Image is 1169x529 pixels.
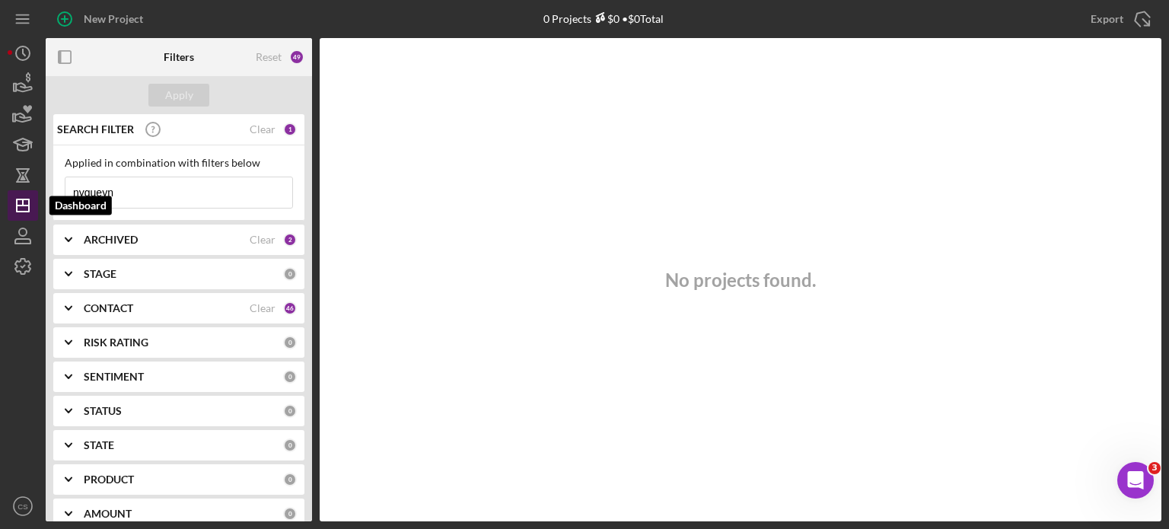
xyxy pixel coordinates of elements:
[283,404,297,418] div: 0
[250,302,276,314] div: Clear
[46,4,158,34] button: New Project
[18,502,27,511] text: CS
[57,123,134,135] b: SEARCH FILTER
[665,269,816,291] h3: No projects found.
[84,405,122,417] b: STATUS
[256,51,282,63] div: Reset
[283,473,297,486] div: 0
[148,84,209,107] button: Apply
[283,233,297,247] div: 2
[591,12,620,25] div: $0
[1117,462,1154,499] iframe: Intercom live chat
[84,268,116,280] b: STAGE
[1075,4,1161,34] button: Export
[84,439,114,451] b: STATE
[289,49,304,65] div: 49
[84,508,132,520] b: AMOUNT
[84,4,143,34] div: New Project
[283,438,297,452] div: 0
[250,234,276,246] div: Clear
[165,84,193,107] div: Apply
[283,370,297,384] div: 0
[1091,4,1123,34] div: Export
[283,301,297,315] div: 46
[283,336,297,349] div: 0
[65,157,293,169] div: Applied in combination with filters below
[283,507,297,521] div: 0
[84,302,133,314] b: CONTACT
[164,51,194,63] b: Filters
[250,123,276,135] div: Clear
[84,371,144,383] b: SENTIMENT
[84,473,134,486] b: PRODUCT
[283,267,297,281] div: 0
[1148,462,1161,474] span: 3
[283,123,297,136] div: 1
[84,234,138,246] b: ARCHIVED
[543,12,664,25] div: 0 Projects • $0 Total
[8,491,38,521] button: CS
[84,336,148,349] b: RISK RATING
